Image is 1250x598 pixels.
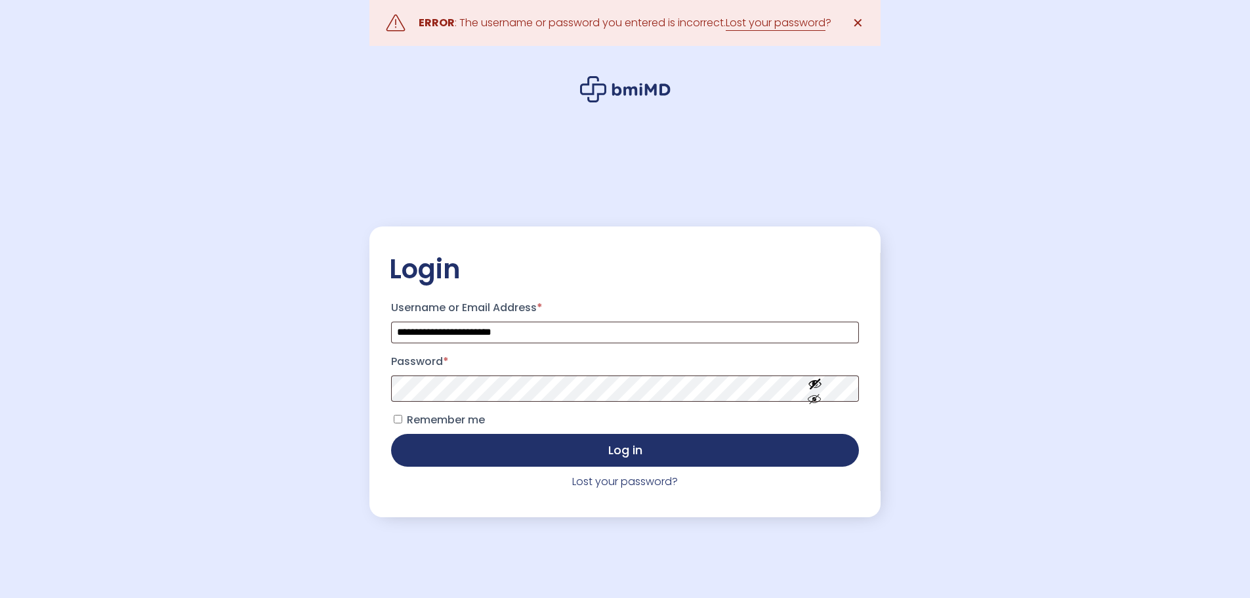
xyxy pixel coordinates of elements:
span: ✕ [852,14,864,32]
a: ✕ [844,10,871,36]
label: Password [391,351,859,372]
h2: Login [389,253,861,286]
button: Show password [778,366,852,411]
span: Remember me [407,412,485,427]
a: Lost your password [726,15,825,31]
a: Lost your password? [572,474,678,489]
input: Remember me [394,415,402,423]
label: Username or Email Address [391,297,859,318]
button: Log in [391,434,859,467]
div: : The username or password you entered is incorrect. ? [419,14,831,32]
strong: ERROR [419,15,455,30]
